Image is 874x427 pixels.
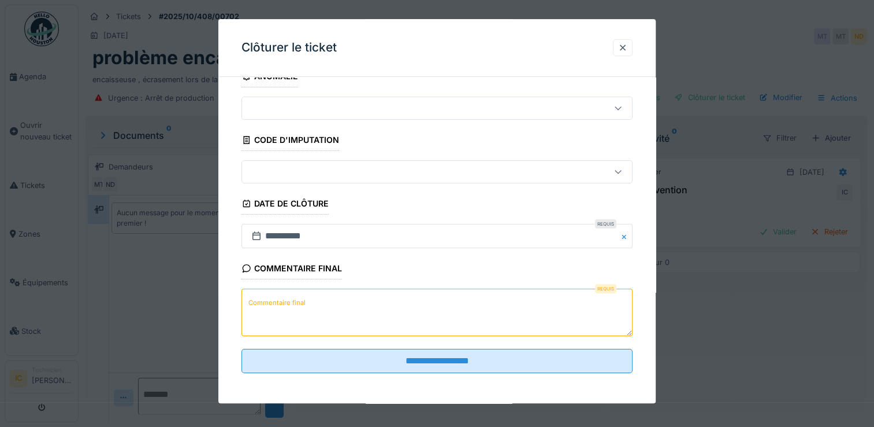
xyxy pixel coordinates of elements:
[246,296,308,310] label: Commentaire final
[241,195,329,215] div: Date de clôture
[595,220,616,229] div: Requis
[241,260,342,280] div: Commentaire final
[241,131,339,151] div: Code d'imputation
[241,41,337,55] h3: Clôturer le ticket
[595,285,616,294] div: Requis
[241,68,298,87] div: Anomalie
[620,224,633,249] button: Close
